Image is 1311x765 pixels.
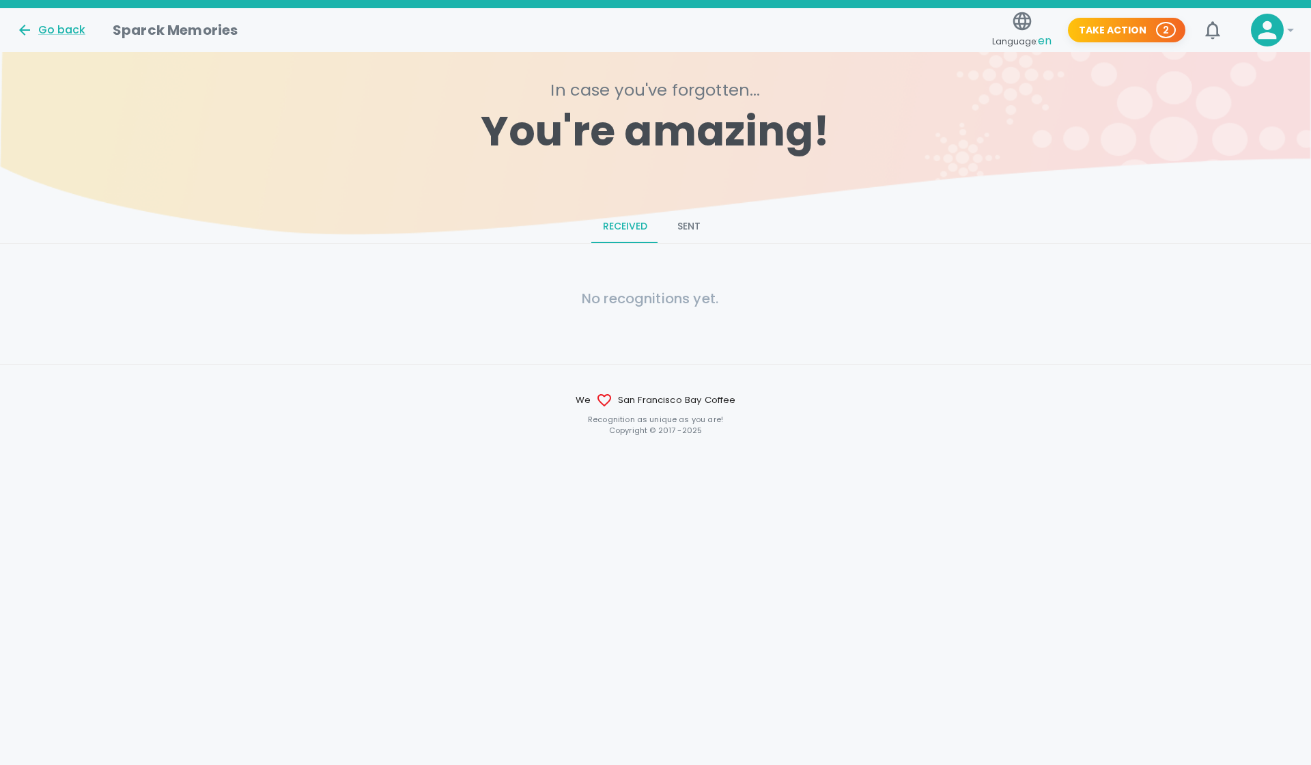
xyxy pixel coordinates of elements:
span: Language: [992,32,1052,51]
button: Go back [16,22,85,38]
button: Language:en [987,6,1057,55]
span: en [1038,33,1052,48]
h6: No recognitions yet. [582,288,718,309]
button: Received [592,210,658,243]
button: Take Action 2 [1068,18,1185,43]
p: 2 [1163,23,1169,37]
h1: Sparck Memories [113,19,238,41]
button: Sent [658,210,720,243]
